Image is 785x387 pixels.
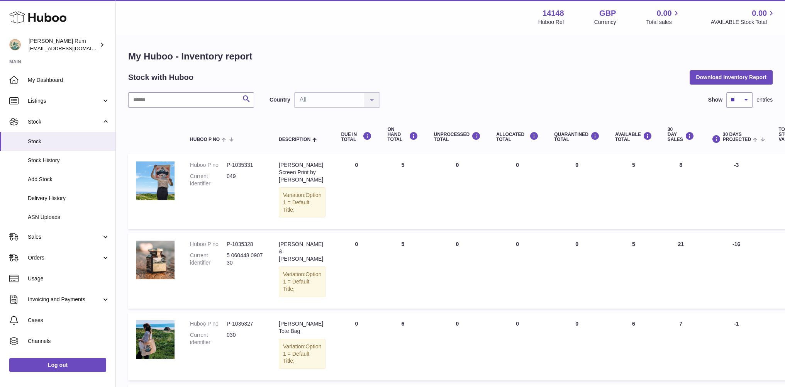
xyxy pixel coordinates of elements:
[387,127,418,143] div: ON HAND Total
[190,320,227,328] dt: Huboo P no
[708,96,722,104] label: Show
[615,132,652,142] div: AVAILABLE Total
[227,320,263,328] dd: P-1035327
[607,233,660,308] td: 5
[543,8,564,19] strong: 14148
[227,161,263,169] dd: P-1035331
[660,312,702,380] td: 7
[28,138,110,145] span: Stock
[710,8,776,26] a: 0.00 AVAILABLE Stock Total
[190,173,227,187] dt: Current identifier
[279,241,326,263] div: [PERSON_NAME] & [PERSON_NAME]
[690,70,773,84] button: Download Inventory Report
[380,154,426,229] td: 5
[657,8,672,19] span: 0.00
[660,154,702,229] td: 8
[660,233,702,308] td: 21
[190,137,220,142] span: Huboo P no
[28,296,102,303] span: Invoicing and Payments
[28,176,110,183] span: Add Stock
[9,358,106,372] a: Log out
[488,233,546,308] td: 0
[190,241,227,248] dt: Huboo P no
[270,96,290,104] label: Country
[227,331,263,346] dd: 030
[702,312,771,380] td: -1
[283,271,321,292] span: Option 1 = Default Title;
[28,254,102,261] span: Orders
[434,132,481,142] div: UNPROCESSED Total
[341,132,372,142] div: DUE IN TOTAL
[554,132,600,142] div: QUARANTINED Total
[283,192,321,213] span: Option 1 = Default Title;
[283,343,321,364] span: Option 1 = Default Title;
[710,19,776,26] span: AVAILABLE Stock Total
[752,8,767,19] span: 0.00
[28,338,110,345] span: Channels
[426,312,488,380] td: 0
[333,312,380,380] td: 0
[28,118,102,126] span: Stock
[28,214,110,221] span: ASN Uploads
[607,154,660,229] td: 5
[279,137,310,142] span: Description
[380,233,426,308] td: 5
[136,161,175,200] img: product image
[279,187,326,218] div: Variation:
[279,161,326,183] div: [PERSON_NAME] Screen Print by [PERSON_NAME]
[575,321,578,327] span: 0
[9,39,21,51] img: mail@bartirum.wales
[575,162,578,168] span: 0
[538,19,564,26] div: Huboo Ref
[128,72,193,83] h2: Stock with Huboo
[756,96,773,104] span: entries
[28,76,110,84] span: My Dashboard
[426,233,488,308] td: 0
[380,312,426,380] td: 6
[279,339,326,369] div: Variation:
[599,8,616,19] strong: GBP
[496,132,539,142] div: ALLOCATED Total
[190,161,227,169] dt: Huboo P no
[29,37,98,52] div: [PERSON_NAME] Rum
[488,312,546,380] td: 0
[426,154,488,229] td: 0
[227,252,263,266] dd: 5 060448 090730
[279,320,326,335] div: [PERSON_NAME] Tote Bag
[28,233,102,241] span: Sales
[646,19,680,26] span: Total sales
[594,19,616,26] div: Currency
[190,331,227,346] dt: Current identifier
[333,233,380,308] td: 0
[227,241,263,248] dd: P-1035328
[607,312,660,380] td: 6
[28,317,110,324] span: Cases
[646,8,680,26] a: 0.00 Total sales
[575,241,578,247] span: 0
[29,45,114,51] span: [EMAIL_ADDRESS][DOMAIN_NAME]
[668,127,694,143] div: 30 DAY SALES
[227,173,263,187] dd: 049
[136,241,175,279] img: product image
[136,320,175,359] img: product image
[702,154,771,229] td: -3
[702,233,771,308] td: -16
[128,50,773,63] h1: My Huboo - Inventory report
[190,252,227,266] dt: Current identifier
[488,154,546,229] td: 0
[28,157,110,164] span: Stock History
[279,266,326,297] div: Variation:
[28,97,102,105] span: Listings
[28,195,110,202] span: Delivery History
[28,275,110,282] span: Usage
[723,132,751,142] span: 30 DAYS PROJECTED
[333,154,380,229] td: 0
